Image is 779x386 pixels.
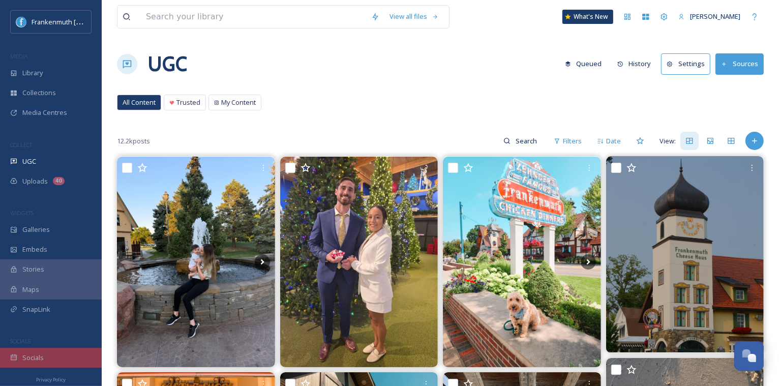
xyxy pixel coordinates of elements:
span: COLLECT [10,141,32,149]
span: Frankenmuth [US_STATE] [32,17,108,26]
span: 12.2k posts [117,136,150,146]
a: What's New [562,10,613,24]
span: Maps [22,285,39,294]
span: WIDGETS [10,209,34,217]
button: Open Chat [734,341,764,371]
span: SOCIALS [10,337,31,345]
span: Uploads [22,176,48,186]
span: UGC [22,157,36,166]
img: Had the best mini vacation with my parents 💕 think we need to move next to a lake now lol [443,157,601,367]
button: Settings [661,53,710,74]
a: History [612,54,662,74]
span: Filters [563,136,582,146]
img: Congratulations to Julia and Mark, who were married today and celebrated with a visit to Bronner'... [280,157,438,367]
a: View all files [384,7,444,26]
span: MEDIA [10,52,28,60]
span: Collections [22,88,56,98]
span: View: [660,136,676,146]
button: Sources [715,53,764,74]
span: All Content [123,98,156,107]
div: 40 [53,177,65,185]
span: My Content [221,98,256,107]
input: Search [511,131,544,151]
span: Embeds [22,245,47,254]
span: Socials [22,353,44,363]
a: Queued [560,54,612,74]
input: Search your library [141,6,366,28]
span: Media Centres [22,108,67,117]
img: Social%20Media%20PFP%202025.jpg [16,17,26,27]
img: #frankenmuth ⛲️ [117,157,275,367]
a: [PERSON_NAME] [673,7,745,26]
a: UGC [147,49,187,79]
span: Privacy Policy [36,376,66,383]
button: Queued [560,54,607,74]
a: Privacy Policy [36,373,66,385]
span: Trusted [176,98,200,107]
span: Galleries [22,225,50,234]
img: #fujifilm #fujinon #xs10 #frankenmuth #photography [606,156,764,352]
span: SnapLink [22,305,50,314]
span: Stories [22,264,44,274]
span: Library [22,68,43,78]
button: History [612,54,656,74]
a: Settings [661,53,715,74]
span: Date [606,136,621,146]
span: [PERSON_NAME] [690,12,740,21]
